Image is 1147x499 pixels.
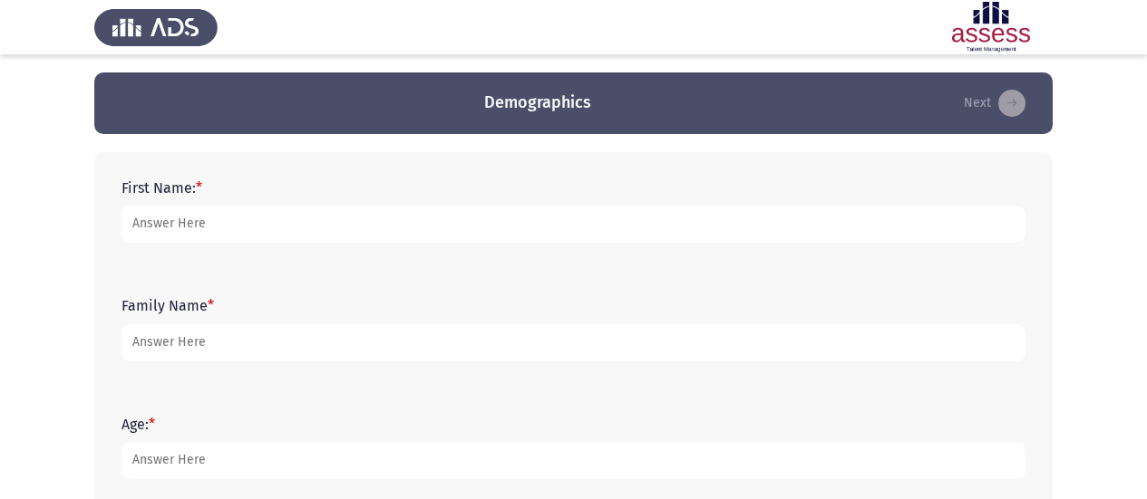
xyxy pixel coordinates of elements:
label: Age: [122,416,155,433]
label: First Name: [122,179,202,197]
button: load next page [958,89,1031,118]
h3: Demographics [484,91,591,114]
input: add answer text [122,442,1025,479]
label: Family Name [122,297,214,314]
img: Assessment logo of ASSESS English Language Assessment (3 Module) (Ad - IB) [929,2,1053,53]
input: add answer text [122,324,1025,361]
img: Assess Talent Management logo [94,2,218,53]
input: add answer text [122,206,1025,243]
